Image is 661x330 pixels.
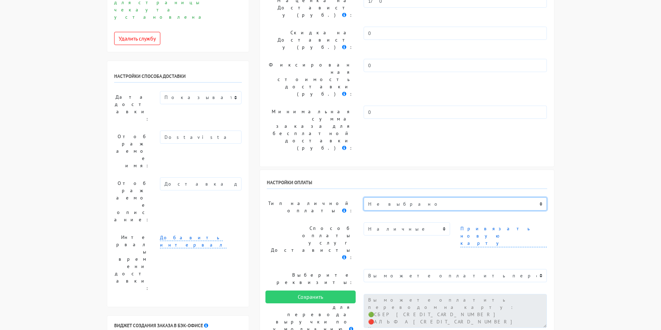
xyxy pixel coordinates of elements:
label: Выберите реквизиты: [262,269,358,288]
label: Отображаемое имя: [109,131,155,172]
button: Удалить службу [114,32,160,45]
label: Дата доставки: [109,91,155,125]
label: Минимальная сумма заказа для бесплатной доставки (руб.) : [262,106,358,154]
label: Фиксированная стоимость доставки (руб.) : [262,59,358,100]
a: Добавить интервал [160,234,227,248]
label: Способ оплаты услуг Достависты : [262,222,358,264]
h6: Настройки оплаты [267,180,547,189]
label: Отображаемое описание: [109,177,155,226]
textarea: Вы можете оплатить переводом на карту: 🟢СБЕР [CREDIT_CARD_NUMBER] 🔴АЛЬФА [CREDIT_CARD_NUMBER] Кар... [364,294,547,328]
label: Скидка на Достависту (руб.) : [262,27,358,53]
a: Привязать новую карту [460,225,547,247]
label: Интервалы времени доставки: [109,231,155,294]
h6: Настройки способа доставки [114,73,242,83]
label: Тип наличной оплаты : [262,197,358,217]
input: Сохранить [265,291,356,304]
